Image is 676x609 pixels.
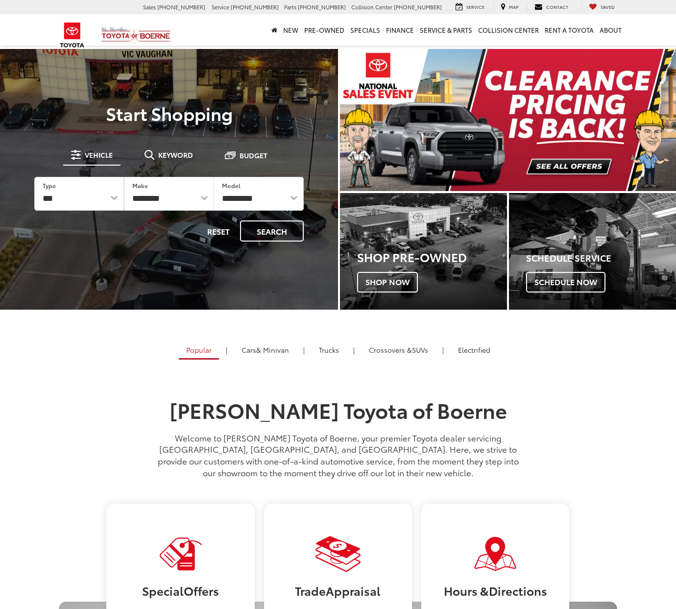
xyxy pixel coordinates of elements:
[394,3,442,11] span: [PHONE_NUMBER]
[351,3,392,11] span: Collision Center
[101,26,171,44] img: Vic Vaughan Toyota of Boerne
[143,3,156,11] span: Sales
[114,584,247,597] h3: Special Offers
[451,341,498,358] a: Electrified
[526,253,676,263] h4: Schedule Service
[154,432,522,479] p: Welcome to [PERSON_NAME] Toyota of Boerne, your premier Toyota dealer servicing [GEOGRAPHIC_DATA]...
[527,3,576,12] a: Contact
[340,193,507,310] a: Shop Pre-Owned Shop Now
[493,3,526,12] a: Map
[268,14,280,46] a: Home
[284,3,296,11] span: Parts
[21,103,317,123] p: Start Shopping
[473,536,518,572] img: Visit Our Dealership
[85,151,113,158] span: Vehicle
[234,341,296,358] a: Cars
[626,69,676,171] button: Click to view next picture.
[509,3,518,10] span: Map
[383,14,417,46] a: Finance
[280,14,301,46] a: New
[223,345,230,355] li: |
[429,584,562,597] h3: Hours & Directions
[340,49,676,191] img: Clearance Pricing Is Back
[509,193,676,310] div: Toyota
[312,341,346,358] a: Trucks
[240,220,304,242] button: Search
[369,345,412,355] span: Crossovers &
[601,3,615,10] span: Saved
[54,19,91,51] img: Toyota
[440,345,446,355] li: |
[179,341,219,360] a: Popular
[581,3,622,12] a: My Saved Vehicles
[466,3,484,10] span: Service
[417,14,475,46] a: Service & Parts: Opens in a new tab
[231,3,279,11] span: [PHONE_NUMBER]
[158,536,203,572] img: Visit Our Dealership
[362,341,435,358] a: SUVs
[301,14,347,46] a: Pre-Owned
[475,14,542,46] a: Collision Center
[542,14,597,46] a: Rent a Toyota
[256,345,289,355] span: & Minivan
[526,272,605,292] span: Schedule Now
[132,181,148,190] label: Make
[357,272,418,292] span: Shop Now
[315,536,361,572] img: Visit Our Dealership
[301,345,307,355] li: |
[199,220,238,242] button: Reset
[448,3,492,12] a: Service
[158,151,193,158] span: Keyword
[340,49,676,191] div: carousel slide number 1 of 2
[222,181,241,190] label: Model
[298,3,346,11] span: [PHONE_NUMBER]
[271,584,405,597] h3: Trade Appraisal
[154,398,522,421] h1: [PERSON_NAME] Toyota of Boerne
[347,14,383,46] a: Specials
[240,152,267,159] span: Budget
[340,49,676,191] section: Carousel section with vehicle pictures - may contain disclaimers.
[157,3,205,11] span: [PHONE_NUMBER]
[546,3,568,10] span: Contact
[357,250,507,263] h3: Shop Pre-Owned
[597,14,625,46] a: About
[509,193,676,310] a: Schedule Service Schedule Now
[340,193,507,310] div: Toyota
[212,3,229,11] span: Service
[351,345,357,355] li: |
[43,181,56,190] label: Type
[340,69,390,171] button: Click to view previous picture.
